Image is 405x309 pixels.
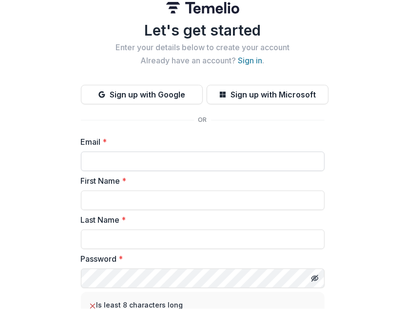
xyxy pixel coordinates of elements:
[81,43,325,52] h2: Enter your details below to create your account
[307,270,323,286] button: Toggle password visibility
[207,85,328,104] button: Sign up with Microsoft
[166,2,239,14] img: Temelio
[81,175,319,187] label: First Name
[81,136,319,148] label: Email
[81,21,325,39] h1: Let's get started
[81,56,325,65] h2: Already have an account? .
[81,253,319,265] label: Password
[81,85,203,104] button: Sign up with Google
[238,56,263,65] a: Sign in
[81,214,319,226] label: Last Name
